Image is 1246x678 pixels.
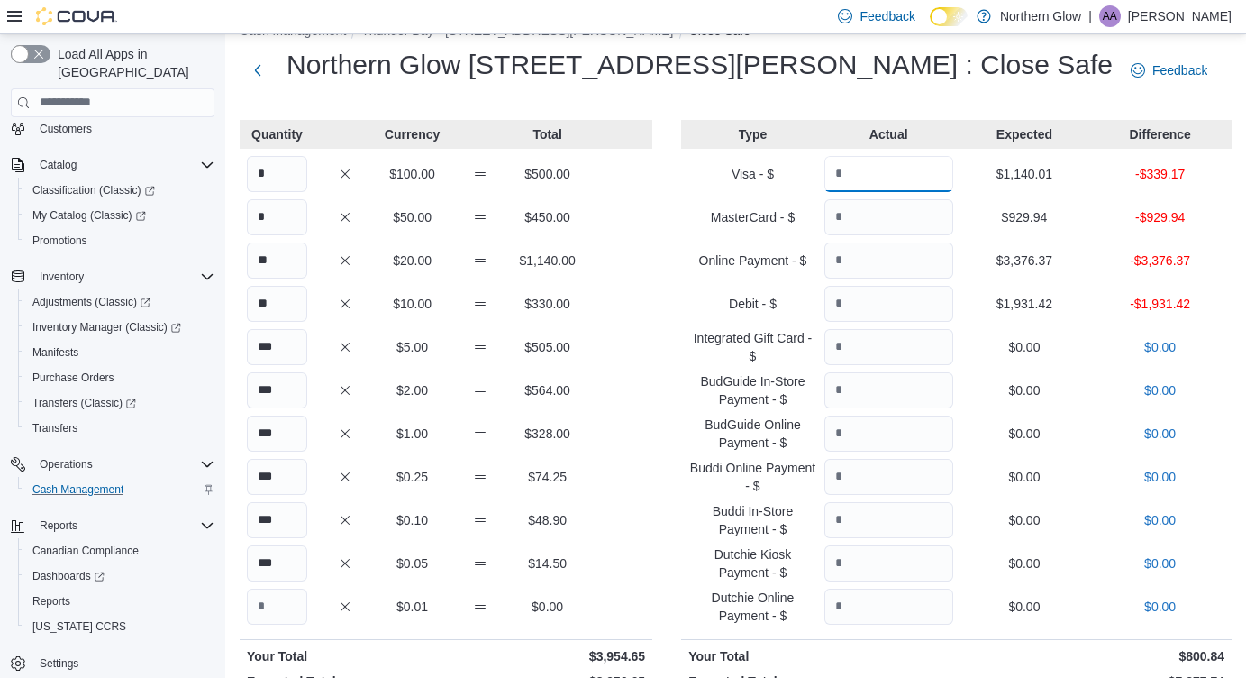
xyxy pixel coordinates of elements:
[960,425,1089,443] p: $0.00
[32,515,85,536] button: Reports
[960,252,1089,270] p: $3,376.37
[50,45,214,81] span: Load All Apps in [GEOGRAPHIC_DATA]
[517,125,578,143] p: Total
[688,295,817,313] p: Debit - $
[688,502,817,538] p: Buddi In-Store Payment - $
[960,554,1089,573] p: $0.00
[18,477,222,502] button: Cash Management
[382,511,442,529] p: $0.10
[25,205,214,226] span: My Catalog (Classic)
[25,291,214,313] span: Adjustments (Classic)
[1096,468,1224,486] p: $0.00
[32,266,214,288] span: Inventory
[824,372,953,408] input: Quantity
[18,365,222,390] button: Purchase Orders
[40,518,77,533] span: Reports
[32,118,99,140] a: Customers
[960,381,1089,399] p: $0.00
[4,452,222,477] button: Operations
[40,656,78,671] span: Settings
[32,154,214,176] span: Catalog
[1096,554,1224,573] p: $0.00
[382,295,442,313] p: $10.00
[32,208,146,223] span: My Catalog (Classic)
[960,208,1089,226] p: $929.94
[960,165,1089,183] p: $1,140.01
[688,459,817,495] p: Buddi Online Payment - $
[688,252,817,270] p: Online Payment - $
[1103,5,1117,27] span: AA
[688,329,817,365] p: Integrated Gift Card - $
[25,316,214,338] span: Inventory Manager (Classic)
[25,540,214,562] span: Canadian Compliance
[688,165,817,183] p: Visa - $
[247,459,307,495] input: Quantity
[25,565,214,587] span: Dashboards
[18,614,222,639] button: [US_STATE] CCRS
[32,454,214,475] span: Operations
[517,468,578,486] p: $74.25
[18,228,222,253] button: Promotions
[4,152,222,178] button: Catalog
[247,286,307,322] input: Quantity
[960,125,1089,143] p: Expected
[517,165,578,183] p: $500.00
[40,122,92,136] span: Customers
[247,589,307,625] input: Quantity
[1096,125,1224,143] p: Difference
[40,457,93,472] span: Operations
[930,26,931,27] span: Dark Mode
[18,178,222,203] a: Classification (Classic)
[25,479,131,500] a: Cash Management
[1096,598,1224,616] p: $0.00
[25,591,214,612] span: Reports
[1096,252,1224,270] p: -$3,376.37
[25,230,214,252] span: Promotions
[247,647,442,665] p: Your Total
[382,125,442,143] p: Currency
[824,125,953,143] p: Actual
[247,416,307,452] input: Quantity
[1096,208,1224,226] p: -$929.94
[25,392,214,414] span: Transfers (Classic)
[4,513,222,538] button: Reports
[18,340,222,365] button: Manifests
[25,230,95,252] a: Promotions
[688,416,817,452] p: BudGuide Online Payment - $
[1099,5,1121,27] div: Alison Albert
[517,295,578,313] p: $330.00
[32,117,214,140] span: Customers
[382,425,442,443] p: $1.00
[1088,5,1092,27] p: |
[25,392,143,414] a: Transfers (Classic)
[960,295,1089,313] p: $1,931.42
[25,179,214,201] span: Classification (Classic)
[382,165,442,183] p: $100.00
[247,199,307,235] input: Quantity
[32,320,181,334] span: Inventory Manager (Classic)
[25,591,77,612] a: Reports
[25,479,214,500] span: Cash Management
[32,515,214,536] span: Reports
[517,252,578,270] p: $1,140.00
[32,653,86,674] a: Settings
[960,468,1089,486] p: $0.00
[382,598,442,616] p: $0.01
[1096,295,1224,313] p: -$1,931.42
[32,266,91,288] button: Inventory
[517,381,578,399] p: $564.00
[18,563,222,589] a: Dashboards
[517,554,578,573] p: $14.50
[40,270,84,284] span: Inventory
[18,315,222,340] a: Inventory Manager (Classic)
[382,252,442,270] p: $20.00
[25,540,146,562] a: Canadian Compliance
[240,52,276,88] button: Next
[1000,5,1081,27] p: Northern Glow
[859,7,914,25] span: Feedback
[25,367,214,389] span: Purchase Orders
[32,569,105,583] span: Dashboards
[517,338,578,356] p: $505.00
[32,396,136,410] span: Transfers (Classic)
[930,7,968,26] input: Dark Mode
